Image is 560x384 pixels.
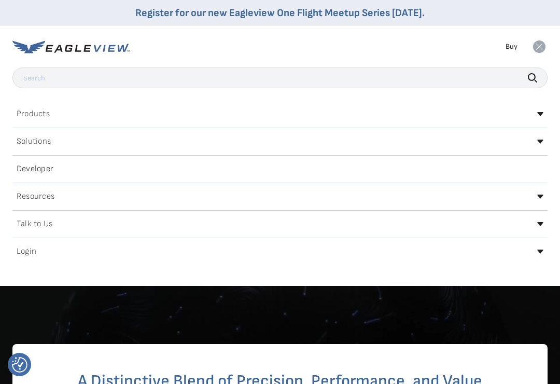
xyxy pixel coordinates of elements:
[12,161,548,177] a: Developer
[12,357,27,373] button: Consent Preferences
[17,193,54,201] h2: Resources
[17,138,51,146] h2: Solutions
[17,110,50,118] h2: Products
[12,357,27,373] img: Revisit consent button
[12,67,548,88] input: Search
[17,220,52,228] h2: Talk to Us
[17,248,36,256] h2: Login
[135,7,425,19] a: Register for our new Eagleview One Flight Meetup Series [DATE].
[17,165,53,173] h2: Developer
[506,42,517,51] a: Buy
